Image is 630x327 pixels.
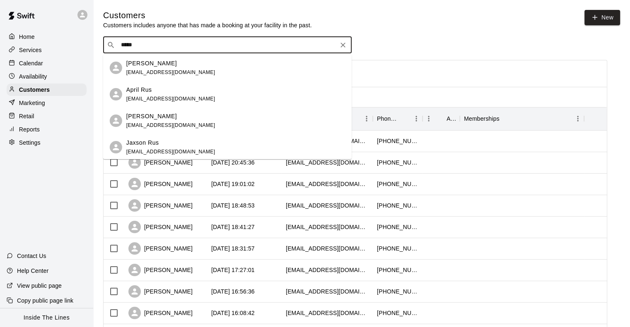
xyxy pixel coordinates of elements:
[126,112,177,121] p: [PERSON_NAME]
[410,112,422,125] button: Menu
[377,287,418,296] div: +15632105161
[460,107,584,130] div: Memberships
[286,201,369,210] div: jordanmpulliam@gmail.com
[373,107,422,130] div: Phone Number
[286,266,369,274] div: zach.reason@yahoo.com
[103,21,312,29] p: Customers includes anyone that has made a booking at your facility in the past.
[7,44,87,56] a: Services
[103,10,312,21] h5: Customers
[110,141,122,153] div: Jaxson Rus
[286,244,369,253] div: gradycs@gmail.com
[7,70,87,83] a: Availability
[19,99,45,107] p: Marketing
[211,223,255,231] div: 2025-09-17 18:41:27
[337,39,349,51] button: Clear
[360,112,373,125] button: Menu
[377,107,398,130] div: Phone Number
[7,136,87,149] a: Settings
[128,285,193,298] div: [PERSON_NAME]
[282,107,373,130] div: Email
[7,123,87,136] a: Reports
[211,158,255,167] div: 2025-09-17 20:45:36
[377,309,418,317] div: +19792201482
[377,223,418,231] div: +13097213839
[211,244,255,253] div: 2025-09-17 18:31:57
[464,107,500,130] div: Memberships
[17,296,73,305] p: Copy public page link
[286,223,369,231] div: heyhay1980@yahoo.com
[19,112,34,120] p: Retail
[447,107,456,130] div: Age
[572,112,584,125] button: Menu
[126,122,215,128] span: [EMAIL_ADDRESS][DOMAIN_NAME]
[7,97,87,109] a: Marketing
[286,180,369,188] div: lindsaywilliams618@gmail.com
[19,72,47,81] p: Availability
[19,138,41,147] p: Settings
[211,266,255,274] div: 2025-09-17 17:27:01
[377,137,418,145] div: +15636765254
[17,282,62,290] p: View public page
[500,113,511,124] button: Sort
[584,10,620,25] a: New
[128,264,193,276] div: [PERSON_NAME]
[17,267,48,275] p: Help Center
[377,201,418,210] div: +15633707824
[126,69,215,75] span: [EMAIL_ADDRESS][DOMAIN_NAME]
[211,309,255,317] div: 2025-09-17 16:08:42
[19,59,43,67] p: Calendar
[286,158,369,167] div: armettakatie@ymail.com
[19,33,35,41] p: Home
[19,46,42,54] p: Services
[19,86,50,94] p: Customers
[24,313,70,322] p: Inside The Lines
[377,180,418,188] div: +15633494878
[110,88,122,100] div: April Rus
[110,115,122,127] div: Justin Keating
[128,221,193,233] div: [PERSON_NAME]
[7,84,87,96] a: Customers
[126,86,152,94] p: April Rus
[7,31,87,43] a: Home
[128,156,193,169] div: [PERSON_NAME]
[126,149,215,155] span: [EMAIL_ADDRESS][DOMAIN_NAME]
[377,266,418,274] div: +13097376578
[128,307,193,319] div: [PERSON_NAME]
[211,201,255,210] div: 2025-09-17 18:48:53
[398,113,410,124] button: Sort
[7,57,87,69] a: Calendar
[211,180,255,188] div: 2025-09-17 19:01:02
[422,107,460,130] div: Age
[128,178,193,190] div: [PERSON_NAME]
[126,59,177,68] p: [PERSON_NAME]
[377,158,418,167] div: +15639402408
[110,62,122,74] div: April Keating
[377,244,418,253] div: +15632719115
[103,37,352,53] div: Search customers by name or email
[286,287,369,296] div: jenniferwikan80@gmail.com
[126,96,215,102] span: [EMAIL_ADDRESS][DOMAIN_NAME]
[17,252,46,260] p: Contact Us
[286,309,369,317] div: chrisrod007@gmail.com
[126,138,159,147] p: Jaxson Rus
[7,110,87,122] a: Retail
[435,113,447,124] button: Sort
[422,112,435,125] button: Menu
[211,287,255,296] div: 2025-09-17 16:56:36
[128,242,193,255] div: [PERSON_NAME]
[128,199,193,212] div: [PERSON_NAME]
[19,125,40,134] p: Reports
